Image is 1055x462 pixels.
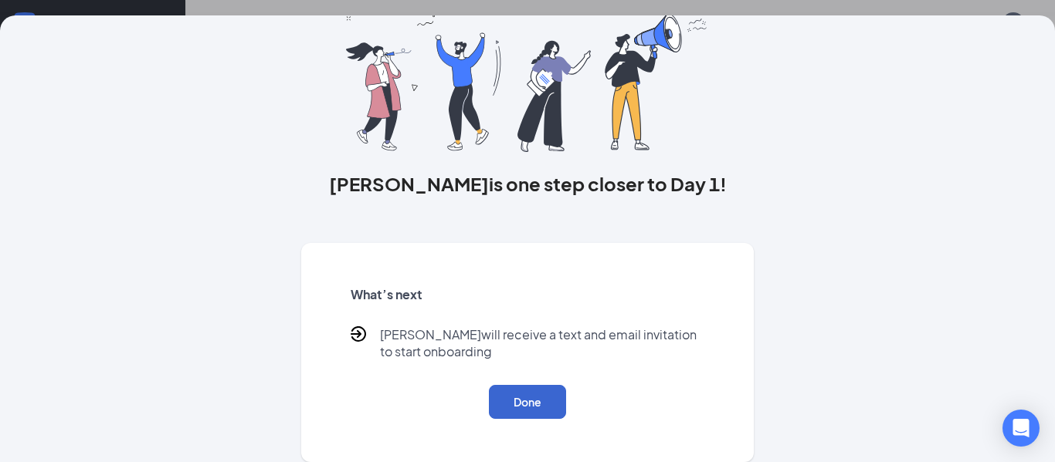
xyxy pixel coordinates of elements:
p: [PERSON_NAME] will receive a text and email invitation to start onboarding [380,326,705,360]
h5: What’s next [351,286,705,303]
h3: [PERSON_NAME] is one step closer to Day 1! [301,170,755,197]
button: Done [489,385,566,419]
div: Open Intercom Messenger [1002,410,1040,447]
